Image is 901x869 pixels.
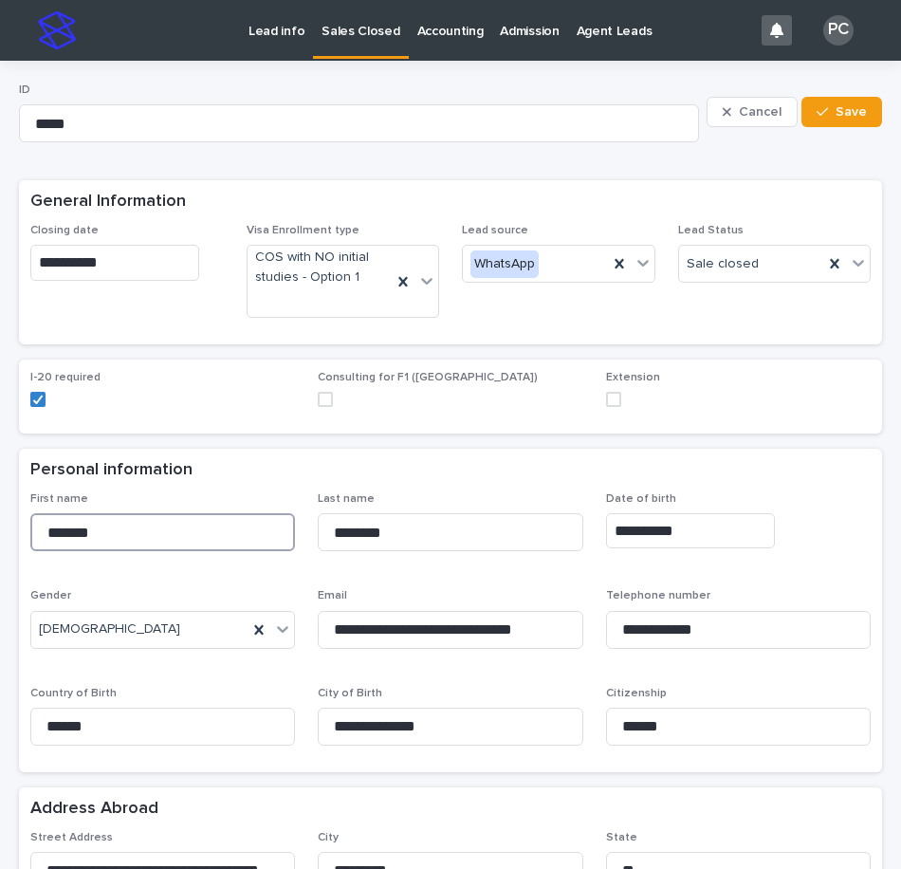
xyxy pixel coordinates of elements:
[30,688,117,699] span: Country of Birth
[30,799,158,820] h2: Address Abroad
[836,105,867,119] span: Save
[318,832,339,843] span: City
[739,105,781,119] span: Cancel
[318,688,382,699] span: City of Birth
[39,619,180,639] span: [DEMOGRAPHIC_DATA]
[30,590,71,601] span: Gender
[30,192,186,213] h2: General Information
[801,97,882,127] button: Save
[30,832,113,843] span: Street Address
[19,84,30,96] span: ID
[255,248,385,287] span: COS with NO initial studies - Option 1
[30,372,101,383] span: I-20 required
[470,250,539,278] div: WhatsApp
[30,460,193,481] h2: Personal information
[606,832,637,843] span: State
[30,225,99,236] span: Closing date
[678,225,744,236] span: Lead Status
[606,590,710,601] span: Telephone number
[462,225,528,236] span: Lead source
[318,372,538,383] span: Consulting for F1 ([GEOGRAPHIC_DATA])
[38,11,76,49] img: stacker-logo-s-only.png
[823,15,854,46] div: PC
[606,493,676,505] span: Date of birth
[30,493,88,505] span: First name
[687,254,759,274] span: Sale closed
[606,372,660,383] span: Extension
[247,225,359,236] span: Visa Enrollment type
[707,97,798,127] button: Cancel
[606,688,667,699] span: Citizenship
[318,590,347,601] span: Email
[318,493,375,505] span: Last name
